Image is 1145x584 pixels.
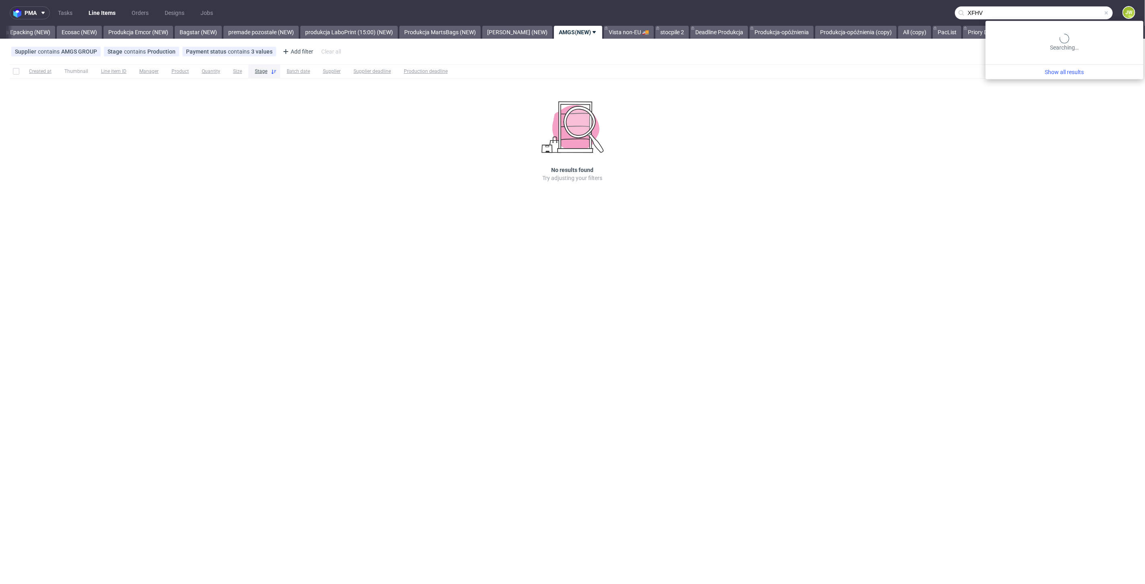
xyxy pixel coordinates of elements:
[933,26,961,39] a: PacList
[963,26,1003,39] a: Priory Direct
[29,68,52,75] span: Created at
[25,10,37,16] span: pma
[38,48,61,55] span: contains
[251,48,273,55] div: 3 values
[554,26,602,39] a: AMGS(NEW)
[202,68,220,75] span: Quantity
[604,26,654,39] a: Vista non-EU 🚚
[172,68,189,75] span: Product
[815,26,897,39] a: Produkcja-opóźnienia (copy)
[186,48,228,55] span: Payment status
[353,68,391,75] span: Supplier deadline
[404,68,448,75] span: Production deadline
[15,48,38,55] span: Supplier
[84,6,120,19] a: Line Items
[107,48,124,55] span: Stage
[147,48,176,55] div: Production
[13,8,25,18] img: logo
[223,26,299,39] a: premade pozostałe (NEW)
[323,68,341,75] span: Supplier
[10,6,50,19] button: pma
[543,174,603,182] p: Try adjusting your filters
[255,68,267,75] span: Stage
[103,26,173,39] a: Produkcja Emcor (NEW)
[279,45,315,58] div: Add filter
[320,46,343,57] div: Clear all
[482,26,552,39] a: [PERSON_NAME] (NEW)
[196,6,218,19] a: Jobs
[989,34,1140,52] div: Searching…
[101,68,126,75] span: Line item ID
[1123,7,1135,18] figcaption: JW
[300,26,398,39] a: produkcja LaboPrint (15:00) (NEW)
[655,26,689,39] a: stocpile 2
[233,68,242,75] span: Size
[552,166,594,174] h3: No results found
[175,26,222,39] a: Bagstar (NEW)
[228,48,251,55] span: contains
[989,68,1140,76] a: Show all results
[124,48,147,55] span: contains
[57,26,102,39] a: Ecosac (NEW)
[750,26,814,39] a: Produkcja-opóźnienia
[399,26,481,39] a: Produkcja MartsBags (NEW)
[127,6,153,19] a: Orders
[160,6,189,19] a: Designs
[690,26,748,39] a: Deadline Produkcja
[287,68,310,75] span: Batch date
[53,6,77,19] a: Tasks
[61,48,97,55] div: AMGS GROUP
[139,68,159,75] span: Manager
[898,26,931,39] a: All (copy)
[64,68,88,75] span: Thumbnail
